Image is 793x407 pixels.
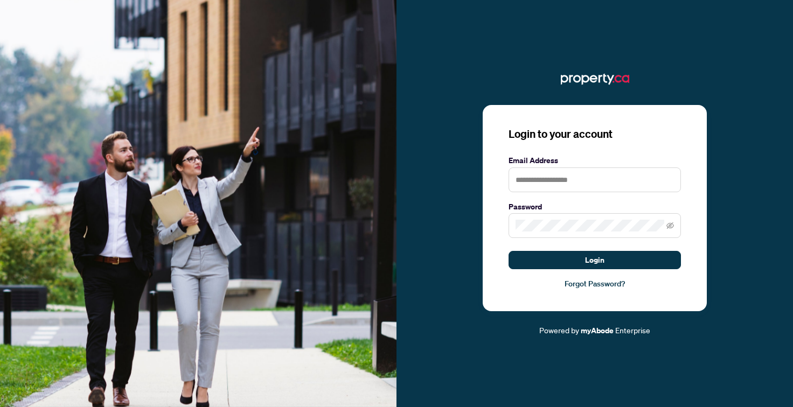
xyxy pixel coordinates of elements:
span: Login [585,251,604,269]
img: ma-logo [561,71,629,88]
a: Forgot Password? [509,278,681,290]
h3: Login to your account [509,127,681,142]
span: eye-invisible [666,222,674,229]
span: Enterprise [615,325,650,335]
span: Powered by [539,325,579,335]
a: myAbode [581,325,614,336]
label: Email Address [509,155,681,166]
label: Password [509,201,681,213]
button: Login [509,251,681,269]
